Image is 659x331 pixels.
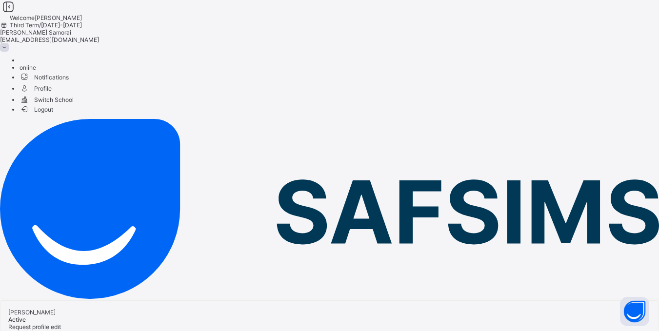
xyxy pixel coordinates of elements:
[20,82,659,94] li: dropdown-list-item-text-4
[20,57,659,64] li: dropdown-list-item-null-0
[20,71,659,82] span: Notifications
[10,14,82,21] span: Welcome [PERSON_NAME]
[20,64,36,71] span: online
[20,71,659,82] li: dropdown-list-item-text-3
[8,309,56,316] span: [PERSON_NAME]
[20,104,53,115] span: Logout
[20,94,659,105] span: Switch School
[20,105,659,113] li: dropdown-list-item-buttom-7
[620,297,649,326] button: Open asap
[20,64,659,71] li: dropdown-list-item-null-2
[20,82,659,94] span: Profile
[8,323,61,331] span: Request profile edit
[8,316,26,323] span: Active
[20,94,659,105] li: dropdown-list-item-text-5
